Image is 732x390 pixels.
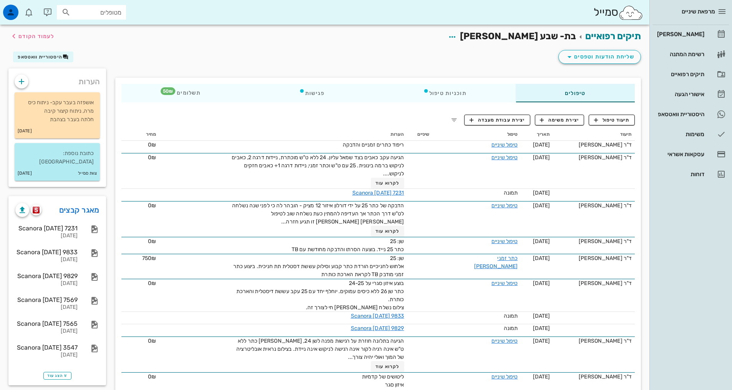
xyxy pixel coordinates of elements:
[18,127,32,135] small: [DATE]
[142,255,156,262] span: 750₪
[148,238,156,245] span: 0₪
[15,257,78,263] div: [DATE]
[15,225,78,232] div: Scanora [DATE] 7231
[31,205,41,215] button: scanora logo
[556,254,632,262] div: ד"ר [PERSON_NAME]
[15,296,78,303] div: Scanora [DATE] 7569
[161,87,175,95] span: תג
[656,151,704,157] div: עסקאות אשראי
[375,228,399,234] span: לקרוא עוד
[148,202,156,209] span: 0₪
[652,45,729,63] a: רשימת המתנה
[232,154,404,177] span: הגיעה עקב כאבים בצד שמאל עליון. 24 ללא ט"ש מוכתרת, ניידות דרגה 2, כאבים לניקוש ברמה בינונית. 25 ע...
[652,25,729,43] a: [PERSON_NAME]
[121,128,159,141] th: מחיר
[491,142,518,148] a: טיפול שיניים
[558,50,641,64] button: שליחת הודעות וטפסים
[491,154,518,161] a: טיפול שיניים
[533,373,550,380] span: [DATE]
[540,117,579,123] span: יצירת משימה
[504,325,518,332] span: תמונה
[652,85,729,103] a: אישורי הגעה
[533,280,550,287] span: [DATE]
[594,117,630,123] span: תיעוד טיפול
[47,373,68,378] span: הצג עוד
[15,272,78,280] div: Scanora [DATE] 9829
[585,31,641,42] a: תיקים רפואיים
[652,165,729,183] a: דוחות
[556,141,632,149] div: ד"ר [PERSON_NAME]
[656,171,704,177] div: דוחות
[351,313,404,319] a: Scanora [DATE] 9833
[491,280,518,287] a: טיפול שיניים
[292,238,404,253] span: שן: 25 כתר 25 נייד. בוצעה הסרתו והדבקה מחודשת עם TB
[556,337,632,345] div: ד"ר [PERSON_NAME]
[432,128,521,141] th: טיפול
[250,84,374,102] div: פגישות
[15,328,78,335] div: [DATE]
[148,154,156,161] span: 0₪
[9,29,54,43] button: לעמוד הקודם
[474,255,518,270] a: כתר זמני [PERSON_NAME]
[78,169,97,178] small: צוות סמייל
[15,320,78,327] div: Scanora [DATE] 7565
[533,313,550,319] span: [DATE]
[521,128,553,141] th: תאריך
[594,4,643,21] div: סמייל
[491,338,518,344] a: טיפול שיניים
[652,105,729,123] a: היסטוריית וואטסאפ
[15,233,78,239] div: [DATE]
[351,325,404,332] a: Scanora [DATE] 9829
[148,280,156,287] span: 0₪
[533,142,550,148] span: [DATE]
[15,304,78,311] div: [DATE]
[15,248,78,256] div: Scanora [DATE] 9833
[656,71,704,77] div: תיקים רפואיים
[148,373,156,380] span: 0₪
[21,98,94,124] p: אושפזה בעבר עקב- ניתוח כיס מרה, ניתוח קיצור קיבה חלתה בעבר בצהבת
[375,180,399,186] span: לקרוא עוד
[533,190,550,196] span: [DATE]
[233,255,404,278] span: שן: 25 אלחוש לחניכיים הורדת כתר קבוע וסילוק עששת דסטלית תת חניכית. ביצוע כתר זמני מודבק TB לקראת ...
[553,128,635,141] th: תיעוד
[371,226,404,237] button: לקרוא עוד
[352,190,404,196] a: Scanora [DATE] 7231
[535,115,584,125] button: יצירת משימה
[460,31,576,42] span: בת- שבע [PERSON_NAME]
[374,84,516,102] div: תוכניות טיפול
[533,238,550,245] span: [DATE]
[18,33,54,40] span: לעמוד הקודם
[171,90,201,96] span: תשלומים
[533,202,550,209] span: [DATE]
[21,149,94,166] p: כתובת נוספת: [GEOGRAPHIC_DATA]
[533,154,550,161] span: [DATE]
[652,125,729,143] a: משימות
[504,313,518,319] span: תמונה
[491,373,518,380] a: טיפול שיניים
[43,372,71,380] button: הצג עוד
[15,352,78,358] div: [DATE]
[652,65,729,83] a: תיקים רפואיים
[15,280,78,287] div: [DATE]
[556,153,632,162] div: ד"ר [PERSON_NAME]
[236,280,404,311] span: בוצע איזון סגרי על 24-25 כתר שן 26 ללא כיסים עמוקים. יוחלף יחד עם 25 עקב עששת דיסטלית והארכת כותר...
[23,6,27,11] span: תג
[682,8,715,15] span: מרפאת שיניים
[618,5,643,20] img: SmileCloud logo
[656,51,704,57] div: רשימת המתנה
[556,237,632,245] div: ד"ר [PERSON_NAME]
[371,361,404,372] button: לקרוא עוד
[656,91,704,97] div: אישורי הגעה
[565,52,634,62] span: שליחת הודעות וטפסים
[464,115,530,125] button: יצירת עבודת מעבדה
[148,338,156,344] span: 0₪
[556,373,632,381] div: ד"ר [PERSON_NAME]
[232,202,404,225] span: הדבקה של כתר 25 על ידי דורלון איזור 12 מציק - הובהר לה כי לפני שנה נשלחה לט"ש דרך הכתר אך העדיפה ...
[59,204,100,216] a: מאגר קבצים
[407,128,433,141] th: שיניים
[15,344,78,351] div: Scanora [DATE] 3547
[533,255,550,262] span: [DATE]
[148,142,156,148] span: 0₪
[533,338,550,344] span: [DATE]
[13,52,73,62] button: היסטוריית וואטסאפ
